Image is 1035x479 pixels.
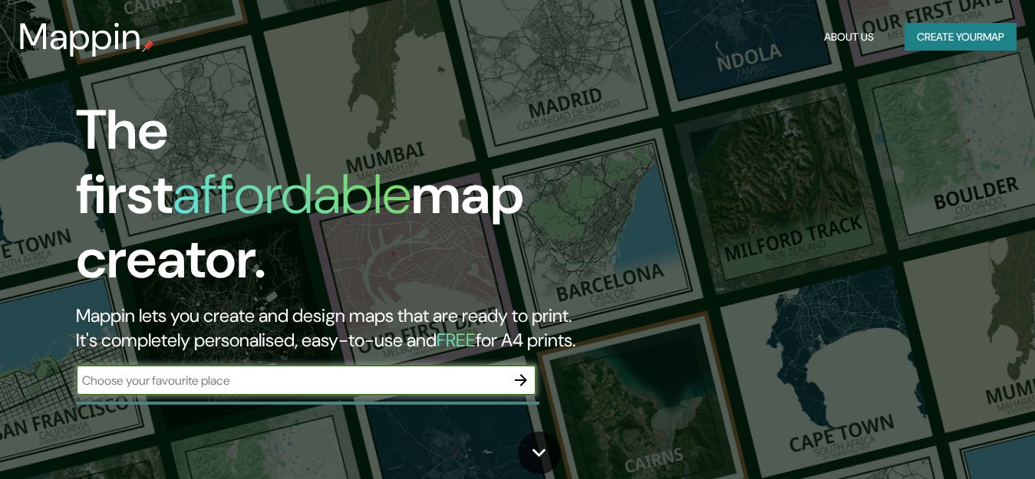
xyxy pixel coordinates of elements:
[76,372,506,389] input: Choose your favourite place
[818,23,880,51] button: About Us
[18,15,142,58] h3: Mappin
[905,23,1017,51] button: Create yourmap
[142,40,154,52] img: mappin-pin
[76,303,594,353] h2: Mappin lets you create and design maps that are ready to print. It's completely personalised, eas...
[173,159,411,230] h1: affordable
[76,98,594,303] h1: The first map creator.
[437,328,476,352] h5: FREE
